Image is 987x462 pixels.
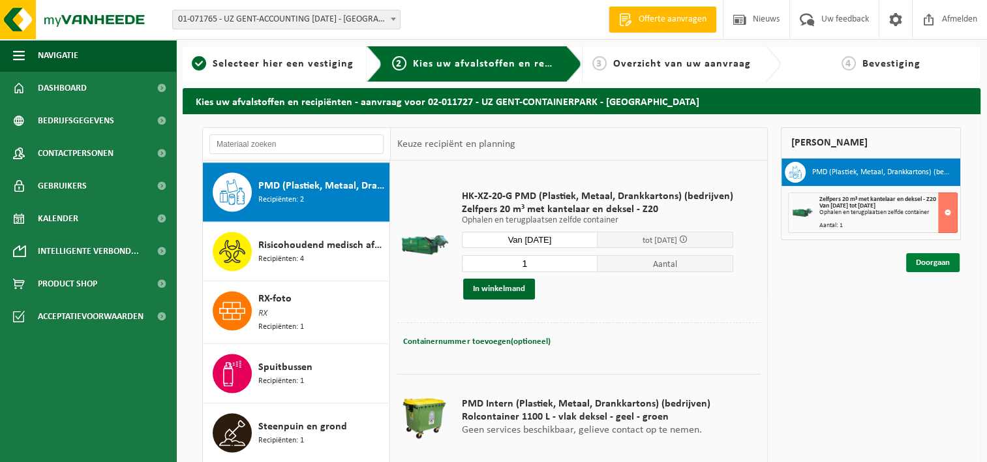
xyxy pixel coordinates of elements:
span: 2 [392,56,406,70]
span: Zelfpers 20 m³ met kantelaar en deksel - Z20 [819,196,936,203]
button: Spuitbussen Recipiënten: 1 [203,344,390,403]
span: 1 [192,56,206,70]
span: Kies uw afvalstoffen en recipiënten [413,59,592,69]
span: Risicohoudend medisch afval [258,238,386,253]
button: Containernummer toevoegen(optioneel) [402,333,551,351]
span: PMD (Plastiek, Metaal, Drankkartons) (bedrijven) [258,178,386,194]
span: RX-foto [258,291,292,307]
span: 4 [842,56,856,70]
span: Dashboard [38,72,87,104]
span: Zelfpers 20 m³ met kantelaar en deksel - Z20 [462,203,733,216]
span: Product Shop [38,268,97,300]
span: Recipiënten: 1 [258,375,304,388]
input: Selecteer datum [462,232,598,248]
a: Doorgaan [906,253,960,272]
span: 3 [592,56,607,70]
p: Ophalen en terugplaatsen zelfde container [462,216,733,225]
span: tot [DATE] [643,236,677,245]
span: Bedrijfsgegevens [38,104,114,137]
span: Steenpuin en grond [258,419,347,435]
span: Intelligente verbond... [38,235,139,268]
span: RX [258,307,267,321]
span: Contactpersonen [38,137,114,170]
input: Materiaal zoeken [209,134,384,154]
div: [PERSON_NAME] [781,127,961,159]
span: Navigatie [38,39,78,72]
button: PMD (Plastiek, Metaal, Drankkartons) (bedrijven) Recipiënten: 2 [203,162,390,222]
h3: PMD (Plastiek, Metaal, Drankkartons) (bedrijven) [812,162,950,183]
span: Gebruikers [38,170,87,202]
button: In winkelmand [463,279,535,300]
span: PMD Intern (Plastiek, Metaal, Drankkartons) (bedrijven) [462,397,710,410]
span: Bevestiging [862,59,920,69]
span: Selecteer hier een vestiging [213,59,354,69]
span: Containernummer toevoegen(optioneel) [403,337,550,346]
div: Keuze recipiënt en planning [391,128,521,161]
span: Acceptatievoorwaarden [38,300,144,333]
span: Spuitbussen [258,360,312,375]
span: Aantal [598,255,733,272]
span: Recipiënten: 1 [258,321,304,333]
div: Geen services beschikbaar, gelieve contact op te nemen. [455,384,717,450]
strong: Van [DATE] tot [DATE] [819,202,875,209]
button: Risicohoudend medisch afval Recipiënten: 4 [203,222,390,281]
span: 01-071765 - UZ GENT-ACCOUNTING 0 BC - GENT [172,10,401,29]
span: Recipiënten: 1 [258,435,304,447]
div: Ophalen en terugplaatsen zelfde container [819,209,957,216]
button: RX-foto RX Recipiënten: 1 [203,281,390,344]
span: Recipiënten: 4 [258,253,304,266]
a: 1Selecteer hier een vestiging [189,56,356,72]
a: Offerte aanvragen [609,7,716,33]
span: 01-071765 - UZ GENT-ACCOUNTING 0 BC - GENT [173,10,400,29]
span: Offerte aanvragen [635,13,710,26]
span: Overzicht van uw aanvraag [613,59,751,69]
span: Kalender [38,202,78,235]
span: Rolcontainer 1100 L - vlak deksel - geel - groen [462,410,710,423]
div: Aantal: 1 [819,223,957,229]
span: Recipiënten: 2 [258,194,304,206]
h2: Kies uw afvalstoffen en recipiënten - aanvraag voor 02-011727 - UZ GENT-CONTAINERPARK - [GEOGRAPH... [183,88,980,114]
span: HK-XZ-20-G PMD (Plastiek, Metaal, Drankkartons) (bedrijven) [462,190,733,203]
